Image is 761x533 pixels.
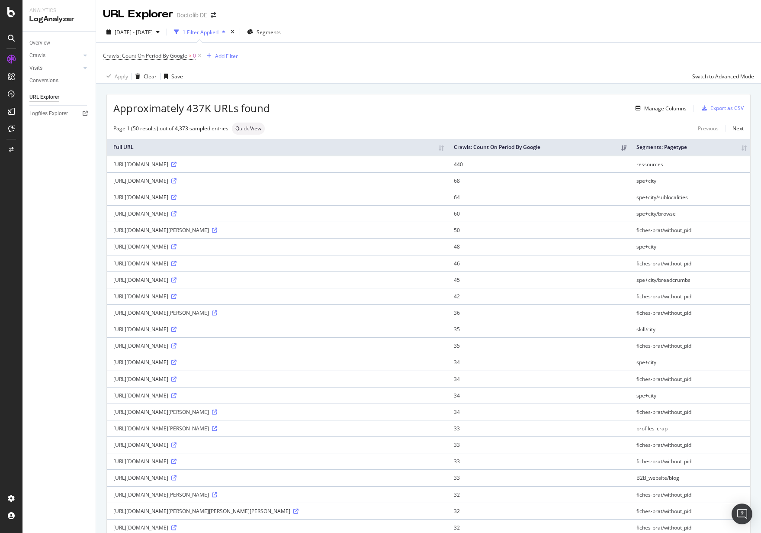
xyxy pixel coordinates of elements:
th: Full URL: activate to sort column ascending [107,139,447,156]
a: Next [726,122,744,135]
td: 34 [447,371,629,387]
div: [URL][DOMAIN_NAME] [113,243,441,250]
td: spe+city [630,238,751,255]
div: 1 Filter Applied [183,29,218,36]
td: 33 [447,453,629,469]
button: Segments [244,25,284,39]
span: 0 [193,50,196,62]
div: Analytics [29,7,89,14]
a: Logfiles Explorer [29,109,90,118]
div: Open Intercom Messenger [732,504,752,524]
div: [URL][DOMAIN_NAME][PERSON_NAME] [113,226,441,234]
div: [URL][DOMAIN_NAME] [113,161,441,168]
div: [URL][DOMAIN_NAME] [113,326,441,333]
td: fiches-prat/without_pid [630,222,751,238]
div: [URL][DOMAIN_NAME] [113,524,441,531]
div: [URL][DOMAIN_NAME] [113,210,441,217]
div: Doctolib DE [177,11,207,19]
td: B2B_website/blog [630,469,751,486]
div: [URL][DOMAIN_NAME][PERSON_NAME] [113,309,441,317]
td: ressources [630,156,751,172]
td: 33 [447,436,629,453]
div: Crawls [29,51,45,60]
td: 33 [447,469,629,486]
div: Switch to Advanced Mode [692,73,754,80]
td: fiches-prat/without_pid [630,453,751,469]
div: [URL][DOMAIN_NAME] [113,293,441,300]
button: Add Filter [203,51,238,61]
div: [URL][DOMAIN_NAME] [113,276,441,284]
div: [URL][DOMAIN_NAME][PERSON_NAME] [113,408,441,416]
div: LogAnalyzer [29,14,89,24]
div: Apply [115,73,128,80]
td: fiches-prat/without_pid [630,404,751,420]
div: arrow-right-arrow-left [211,12,216,18]
td: 34 [447,387,629,404]
td: spe+city/sublocalities [630,189,751,205]
td: 68 [447,172,629,189]
div: Manage Columns [644,105,687,112]
button: Clear [132,69,157,83]
td: spe+city [630,387,751,404]
div: times [229,28,236,36]
div: [URL][DOMAIN_NAME][PERSON_NAME] [113,491,441,498]
div: Page 1 (50 results) out of 4,373 sampled entries [113,125,228,132]
th: Segments: Pagetype: activate to sort column ascending [630,139,751,156]
span: > [189,52,192,59]
td: 34 [447,354,629,370]
div: Visits [29,64,42,73]
span: [DATE] - [DATE] [115,29,153,36]
button: Switch to Advanced Mode [689,69,754,83]
a: Crawls [29,51,81,60]
div: Export as CSV [710,104,744,112]
td: 36 [447,304,629,321]
td: fiches-prat/without_pid [630,371,751,387]
div: [URL][DOMAIN_NAME] [113,194,441,201]
div: neutral label [232,123,265,135]
th: Crawls: Count On Period By Google: activate to sort column ascending [447,139,629,156]
button: Apply [103,69,128,83]
div: Conversions [29,76,58,85]
div: [URL][DOMAIN_NAME] [113,474,441,481]
div: Clear [144,73,157,80]
td: 45 [447,271,629,288]
button: Save [161,69,183,83]
td: profiles_crap [630,420,751,436]
button: Manage Columns [632,103,687,113]
td: 60 [447,205,629,222]
td: spe+city/browse [630,205,751,222]
td: spe+city [630,354,751,370]
td: 42 [447,288,629,304]
div: [URL][DOMAIN_NAME][PERSON_NAME][PERSON_NAME][PERSON_NAME] [113,507,441,515]
button: 1 Filter Applied [170,25,229,39]
div: [URL][DOMAIN_NAME] [113,375,441,383]
a: Conversions [29,76,90,85]
td: fiches-prat/without_pid [630,288,751,304]
div: [URL][DOMAIN_NAME] [113,392,441,399]
td: spe+city [630,172,751,189]
td: 34 [447,404,629,420]
td: 50 [447,222,629,238]
button: Export as CSV [698,101,744,115]
div: Save [171,73,183,80]
a: Visits [29,64,81,73]
a: Overview [29,39,90,48]
td: 32 [447,486,629,503]
div: Overview [29,39,50,48]
td: 35 [447,337,629,354]
div: [URL][DOMAIN_NAME][PERSON_NAME] [113,425,441,432]
td: 33 [447,420,629,436]
td: fiches-prat/without_pid [630,486,751,503]
td: 35 [447,321,629,337]
td: spe+city/breadcrumbs [630,271,751,288]
div: [URL][DOMAIN_NAME] [113,458,441,465]
td: fiches-prat/without_pid [630,255,751,271]
div: [URL][DOMAIN_NAME] [113,177,441,184]
div: URL Explorer [103,7,173,22]
div: URL Explorer [29,93,59,102]
td: 32 [447,503,629,519]
div: [URL][DOMAIN_NAME] [113,359,441,366]
td: fiches-prat/without_pid [630,436,751,453]
a: URL Explorer [29,93,90,102]
div: [URL][DOMAIN_NAME] [113,260,441,267]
